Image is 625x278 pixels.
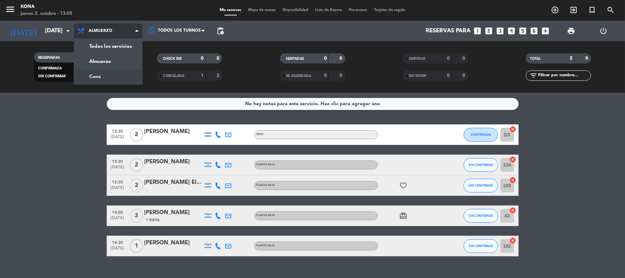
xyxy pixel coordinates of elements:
[163,57,182,60] span: CHECK INS
[510,177,517,184] i: cancel
[464,239,498,253] button: SIN CONFIRMAR
[519,26,528,35] i: looks_5
[400,212,408,220] i: card_giftcard
[201,56,204,61] strong: 0
[144,157,203,166] div: [PERSON_NAME]
[21,3,72,10] div: Kona
[371,8,409,12] span: Tarjetas de regalo
[89,29,112,33] span: Almuerzo
[468,163,493,167] span: SIN CONFIRMAR
[64,27,72,35] i: arrow_drop_down
[507,26,516,35] i: looks_4
[551,6,559,14] i: add_circle_outline
[312,8,345,12] span: Lista de Espera
[256,163,275,166] span: PLANTA BAJA
[144,178,203,187] div: [PERSON_NAME] El [PERSON_NAME]
[109,238,126,246] span: 14:30
[588,6,596,14] i: turned_in_not
[5,4,15,17] button: menu
[38,56,60,59] span: RESERVADAS
[447,73,450,78] strong: 0
[5,4,15,14] i: menu
[600,27,608,35] i: power_settings_new
[468,184,493,187] span: SIN CONFIRMAR
[217,56,221,61] strong: 0
[146,218,160,223] span: 1 Visita
[324,73,327,78] strong: 0
[496,26,505,35] i: looks_3
[130,158,143,172] span: 2
[109,246,126,254] span: [DATE]
[144,208,203,217] div: [PERSON_NAME]
[530,26,539,35] i: looks_6
[510,207,517,214] i: cancel
[216,27,224,35] span: pending_actions
[468,244,493,248] span: SIN CONFIRMAR
[464,128,498,142] button: CONFIRMADA
[541,26,550,35] i: add_box
[530,57,541,60] span: TOTAL
[130,239,143,253] span: 1
[74,39,142,54] a: Todos los servicios
[256,184,275,187] span: PLANTA BAJA
[471,133,491,136] span: CONFIRMADA
[109,127,126,135] span: 12:30
[216,8,245,12] span: Mis reservas
[510,126,517,133] i: cancel
[245,100,380,108] div: No hay notas para este servicio. Haz clic para agregar una
[567,27,575,35] span: print
[5,23,42,38] i: [DATE]
[201,73,204,78] strong: 1
[339,73,344,78] strong: 0
[38,75,66,78] span: SIN CONFIRMAR
[163,74,184,78] span: CANCELADA
[485,26,494,35] i: looks_two
[570,56,572,61] strong: 5
[537,72,591,79] input: Filtrar por nombre...
[426,28,471,34] span: Reservas para
[510,237,517,244] i: cancel
[21,10,72,17] div: jueves 2. octubre - 13:05
[217,73,221,78] strong: 2
[409,57,426,60] span: SERVIDAS
[464,158,498,172] button: SIN CONFIRMAR
[144,238,203,247] div: [PERSON_NAME]
[606,6,615,14] i: search
[569,6,578,14] i: exit_to_app
[286,74,312,78] span: RE AGENDADA
[109,165,126,173] span: [DATE]
[409,74,427,78] span: NO SHOW
[74,69,142,84] a: Cena
[109,208,126,216] span: 14:00
[109,216,126,224] span: [DATE]
[464,209,498,223] button: SIN CONFIRMAR
[585,56,589,61] strong: 9
[462,56,466,61] strong: 0
[130,179,143,192] span: 2
[109,178,126,186] span: 13:30
[473,26,482,35] i: looks_one
[109,157,126,165] span: 13:30
[130,209,143,223] span: 2
[462,73,466,78] strong: 0
[38,67,62,70] span: CONFIRMADA
[256,133,264,136] span: DECK
[256,244,275,247] span: PLANTA BAJA
[130,128,143,142] span: 2
[279,8,312,12] span: Disponibilidad
[74,54,142,69] a: Almuerzo
[464,179,498,192] button: SIN CONFIRMAR
[339,56,344,61] strong: 0
[256,214,275,217] span: PLANTA BAJA
[345,8,371,12] span: Pre-acceso
[109,135,126,143] span: [DATE]
[109,186,126,193] span: [DATE]
[400,181,408,190] i: favorite_border
[587,21,620,41] div: LOG OUT
[286,57,304,60] span: SENTADAS
[510,156,517,163] i: cancel
[447,56,450,61] strong: 0
[144,127,203,136] div: [PERSON_NAME]
[324,56,327,61] strong: 0
[245,8,279,12] span: Mapa de mesas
